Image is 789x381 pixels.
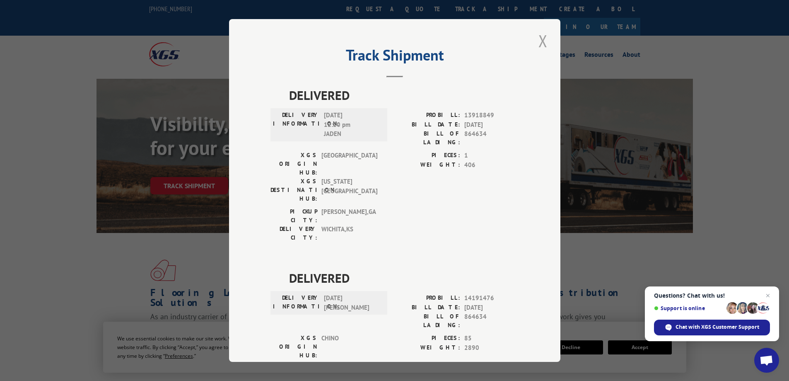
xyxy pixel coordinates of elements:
[676,323,759,331] span: Chat with XGS Customer Support
[321,151,377,177] span: [GEOGRAPHIC_DATA]
[270,334,317,360] label: XGS ORIGIN HUB:
[395,312,460,330] label: BILL OF LADING:
[754,348,779,373] a: Open chat
[464,151,519,160] span: 1
[321,334,377,360] span: CHINO
[464,343,519,353] span: 2890
[464,129,519,147] span: 864634
[270,207,317,225] label: PICKUP CITY:
[324,111,380,139] span: [DATE] 12:20 pm JADEN
[395,334,460,343] label: PIECES:
[321,225,377,242] span: WICHITA , KS
[654,320,770,335] span: Chat with XGS Customer Support
[321,207,377,225] span: [PERSON_NAME] , GA
[270,177,317,203] label: XGS DESTINATION HUB:
[464,111,519,120] span: 13918849
[654,292,770,299] span: Questions? Chat with us!
[395,151,460,160] label: PIECES:
[273,294,320,312] label: DELIVERY INFORMATION:
[395,343,460,353] label: WEIGHT:
[395,111,460,120] label: PROBILL:
[464,312,519,330] span: 864634
[324,294,380,312] span: [DATE] [PERSON_NAME]
[654,305,724,311] span: Support is online
[464,303,519,313] span: [DATE]
[289,269,519,287] span: DELIVERED
[395,294,460,303] label: PROBILL:
[464,120,519,130] span: [DATE]
[270,225,317,242] label: DELIVERY CITY:
[270,151,317,177] label: XGS ORIGIN HUB:
[395,129,460,147] label: BILL OF LADING:
[273,111,320,139] label: DELIVERY INFORMATION:
[395,303,460,313] label: BILL DATE:
[395,160,460,170] label: WEIGHT:
[321,177,377,203] span: [US_STATE][GEOGRAPHIC_DATA]
[289,86,519,104] span: DELIVERED
[464,160,519,170] span: 406
[464,334,519,343] span: 85
[270,49,519,65] h2: Track Shipment
[536,29,550,52] button: Close modal
[464,294,519,303] span: 14191476
[395,120,460,130] label: BILL DATE:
